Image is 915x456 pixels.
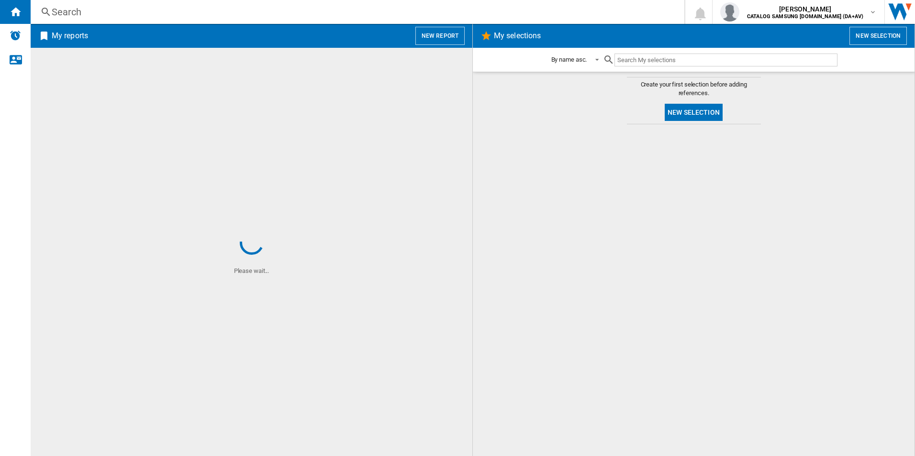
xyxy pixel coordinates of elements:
[234,267,269,274] ng-transclude: Please wait...
[849,27,907,45] button: New selection
[665,104,723,121] button: New selection
[415,27,465,45] button: New report
[720,2,739,22] img: profile.jpg
[614,54,837,66] input: Search My selections
[627,80,761,98] span: Create your first selection before adding references.
[50,27,90,45] h2: My reports
[747,4,863,14] span: [PERSON_NAME]
[747,13,863,20] b: CATALOG SAMSUNG [DOMAIN_NAME] (DA+AV)
[551,56,587,63] div: By name asc.
[10,30,21,41] img: alerts-logo.svg
[492,27,543,45] h2: My selections
[52,5,659,19] div: Search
